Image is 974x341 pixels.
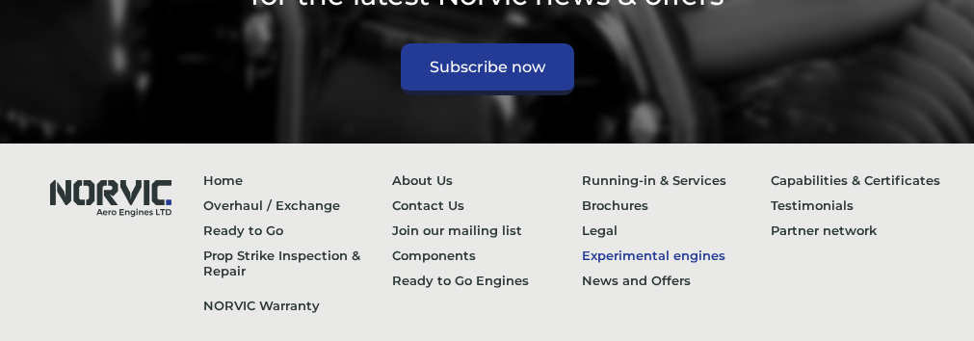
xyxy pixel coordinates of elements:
a: Overhaul / Exchange [203,193,392,218]
a: Home [203,168,392,193]
a: Brochures [582,193,771,218]
a: Ready to Go Engines [392,268,581,293]
a: Capabilities & Certificates [771,168,960,193]
a: Prop Strike Inspection & Repair [203,243,392,283]
a: Testimonials [771,193,960,218]
a: NORVIC Warranty [203,293,392,318]
a: Running-in & Services [582,168,771,193]
a: Join our mailing list [392,218,581,243]
a: Contact Us [392,193,581,218]
a: Components [392,243,581,268]
a: Legal [582,218,771,243]
a: About Us [392,168,581,193]
a: Ready to Go [203,218,392,243]
img: Norvic Aero Engines logo [34,168,185,224]
a: News and Offers [582,268,771,293]
a: Subscribe now [401,43,574,95]
a: Partner network [771,218,960,243]
a: Experimental engines [582,243,771,268]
